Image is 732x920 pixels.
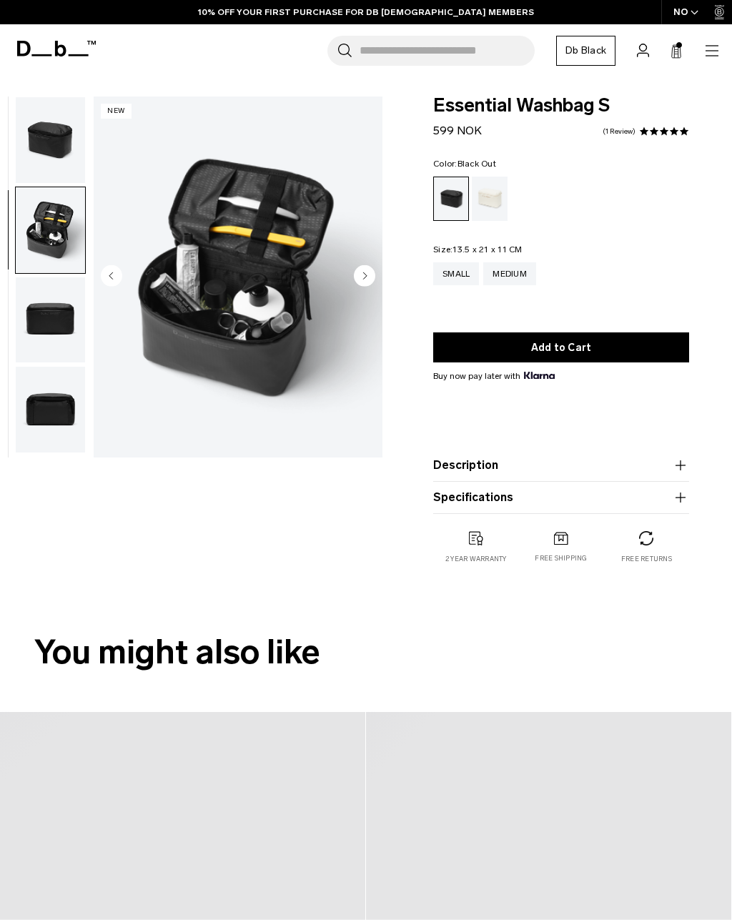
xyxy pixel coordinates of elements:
img: Essential Washbag S Black Out [16,277,85,363]
h2: You might also like [34,627,698,678]
button: Essential Washbag S Black Out [15,366,86,453]
a: Black Out [433,177,469,221]
img: Essential Washbag S Black Out [94,97,382,457]
button: Add to Cart [433,332,689,362]
legend: Color: [433,159,496,168]
button: Specifications [433,489,689,506]
a: 1 reviews [603,128,635,135]
img: {"height" => 20, "alt" => "Klarna"} [524,372,555,379]
p: Free shipping [535,553,587,563]
a: Small [433,262,479,285]
button: Essential Washbag S Black Out [15,97,86,184]
p: New [101,104,132,119]
img: Essential Washbag S Black Out [16,367,85,452]
button: Essential Washbag S Black Out [15,277,86,364]
span: 13.5 x 21 x 11 CM [452,244,522,254]
a: Db Black [556,36,615,66]
li: 2 / 4 [94,97,382,457]
a: Medium [483,262,536,285]
a: Oatmilk [472,177,508,221]
button: Next slide [354,264,375,289]
p: 2 year warranty [445,554,507,564]
button: Description [433,457,689,474]
button: Previous slide [101,264,122,289]
span: Black Out [457,159,496,169]
img: Essential Washbag S Black Out [16,187,85,273]
span: Essential Washbag S [433,97,689,115]
p: Free returns [621,554,672,564]
span: 599 NOK [433,124,482,137]
legend: Size: [433,245,523,254]
button: Essential Washbag S Black Out [15,187,86,274]
a: 10% OFF YOUR FIRST PURCHASE FOR DB [DEMOGRAPHIC_DATA] MEMBERS [198,6,534,19]
img: Essential Washbag S Black Out [16,97,85,183]
span: Buy now pay later with [433,370,555,382]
